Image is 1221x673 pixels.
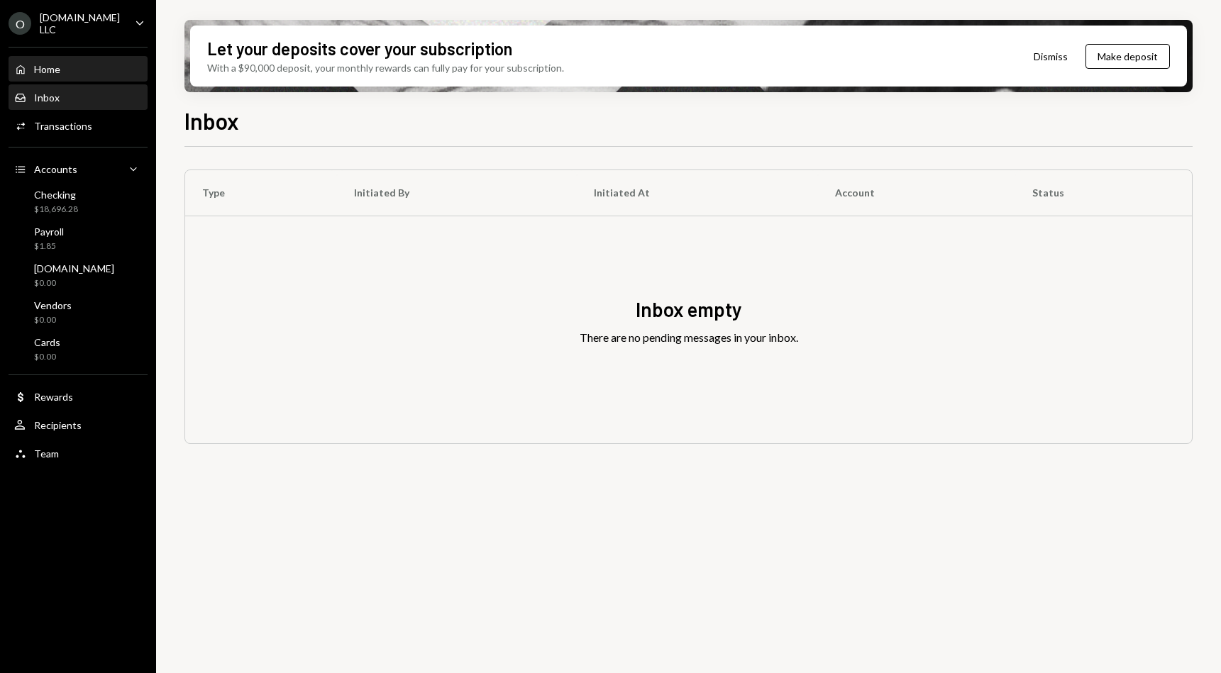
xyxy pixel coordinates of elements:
[9,384,148,409] a: Rewards
[337,170,576,216] th: Initiated By
[9,412,148,438] a: Recipients
[34,226,64,238] div: Payroll
[40,11,123,35] div: [DOMAIN_NAME] LLC
[9,258,148,292] a: [DOMAIN_NAME]$0.00
[9,84,148,110] a: Inbox
[1015,170,1192,216] th: Status
[9,440,148,466] a: Team
[207,37,512,60] div: Let your deposits cover your subscription
[34,63,60,75] div: Home
[34,120,92,132] div: Transactions
[577,170,818,216] th: Initiated At
[34,204,78,216] div: $18,696.28
[34,391,73,403] div: Rewards
[9,332,148,366] a: Cards$0.00
[1085,44,1170,69] button: Make deposit
[818,170,1015,216] th: Account
[9,113,148,138] a: Transactions
[34,189,78,201] div: Checking
[34,336,60,348] div: Cards
[34,163,77,175] div: Accounts
[9,295,148,329] a: Vendors$0.00
[580,329,798,346] div: There are no pending messages in your inbox.
[34,419,82,431] div: Recipients
[34,314,72,326] div: $0.00
[34,447,59,460] div: Team
[34,262,114,274] div: [DOMAIN_NAME]
[34,240,64,252] div: $1.85
[9,184,148,218] a: Checking$18,696.28
[9,12,31,35] div: O
[34,351,60,363] div: $0.00
[34,277,114,289] div: $0.00
[636,296,742,323] div: Inbox empty
[34,91,60,104] div: Inbox
[184,106,239,135] h1: Inbox
[34,299,72,311] div: Vendors
[9,156,148,182] a: Accounts
[9,56,148,82] a: Home
[207,60,564,75] div: With a $90,000 deposit, your monthly rewards can fully pay for your subscription.
[1016,40,1085,73] button: Dismiss
[9,221,148,255] a: Payroll$1.85
[185,170,337,216] th: Type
